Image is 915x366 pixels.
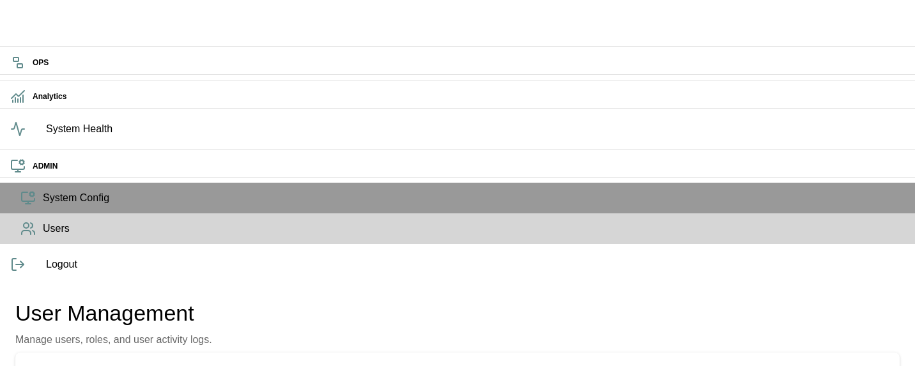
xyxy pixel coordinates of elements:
p: Manage users, roles, and user activity logs. [15,332,212,347]
span: Logout [46,257,905,272]
h6: OPS [33,57,905,69]
span: System Health [46,121,905,137]
h6: Analytics [33,91,905,103]
h6: ADMIN [33,160,905,172]
span: System Config [43,190,905,206]
span: Users [43,221,905,236]
h4: User Management [15,300,212,327]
